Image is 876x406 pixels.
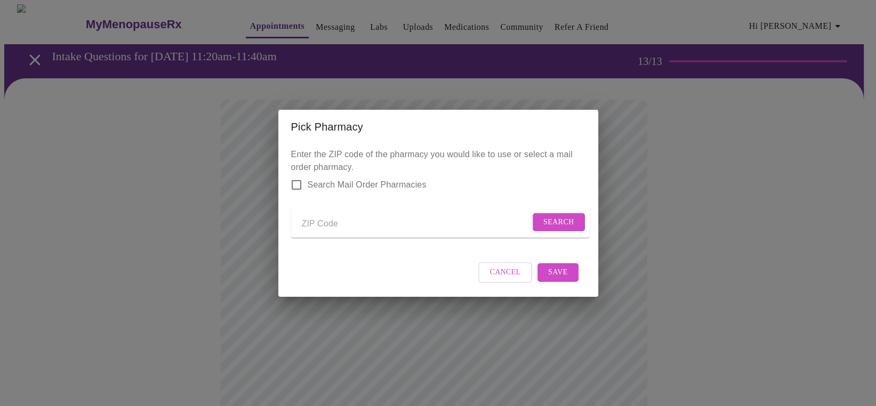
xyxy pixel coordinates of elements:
[548,266,567,279] span: Save
[490,266,521,279] span: Cancel
[291,148,585,247] p: Enter the ZIP code of the pharmacy you would like to use or select a mail order pharmacy.
[478,262,533,283] button: Cancel
[537,263,578,282] button: Save
[543,216,574,229] span: Search
[291,118,585,135] h2: Pick Pharmacy
[308,178,427,191] span: Search Mail Order Pharmacies
[302,216,530,233] input: Send a message to your care team
[533,213,585,232] button: Search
